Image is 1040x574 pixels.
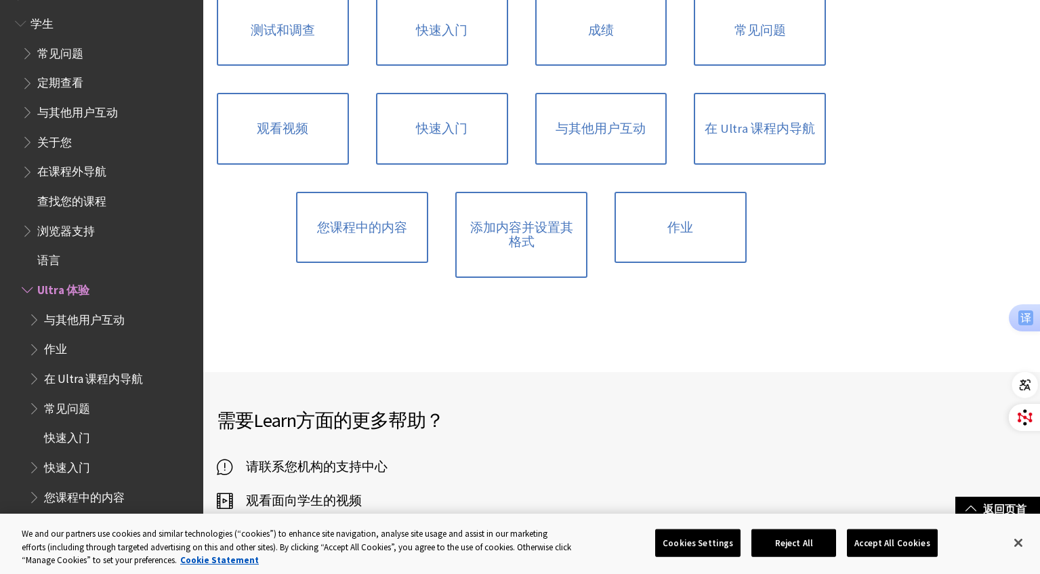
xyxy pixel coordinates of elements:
span: 定期查看 [37,72,83,90]
span: 请联系您机构的支持中心 [232,457,388,477]
button: Accept All Cookies [847,529,937,557]
span: 与其他用户互动 [44,308,125,327]
span: 学生 [30,12,54,30]
span: 关于您 [37,131,72,149]
span: 快速入门 [44,456,90,474]
span: 浏览器支持 [37,220,95,238]
a: 观看面向学生的视频 [217,491,362,511]
div: We and our partners use cookies and similar technologies (“cookies”) to enhance site navigation, ... [22,527,572,567]
a: 与其他用户互动 [535,93,667,165]
span: 常见问题 [37,42,83,60]
a: 快速入门 [376,93,508,165]
span: 语言 [37,249,60,268]
span: Learn [253,408,296,432]
a: 返回页首 [955,497,1040,522]
span: 快速入门 [44,426,90,445]
span: 在课程外导航 [37,161,106,179]
a: 观看视频 [217,93,349,165]
a: 在 Ultra 课程内导航 [694,93,826,165]
a: 您课程中的内容 [296,192,428,264]
a: 作业 [615,192,747,264]
a: 添加内容并设置其格式 [455,192,587,278]
span: 查找您的课程 [37,190,106,208]
a: More information about your privacy, opens in a new tab [180,554,259,566]
a: 请联系您机构的支持中心 [217,457,388,477]
button: Cookies Settings [655,529,741,557]
span: 观看面向学生的视频 [232,491,362,511]
h2: 需要 方面的更多帮助？ [217,406,622,434]
span: 与其他用户互动 [37,101,118,119]
button: Reject All [751,529,836,557]
button: Close [1003,528,1033,558]
span: 常见问题 [44,397,90,415]
span: 作业 [44,338,67,356]
span: Ultra 体验 [37,279,89,297]
span: 您课程中的内容 [44,486,125,504]
span: 在 Ultra 课程内导航 [44,367,143,386]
